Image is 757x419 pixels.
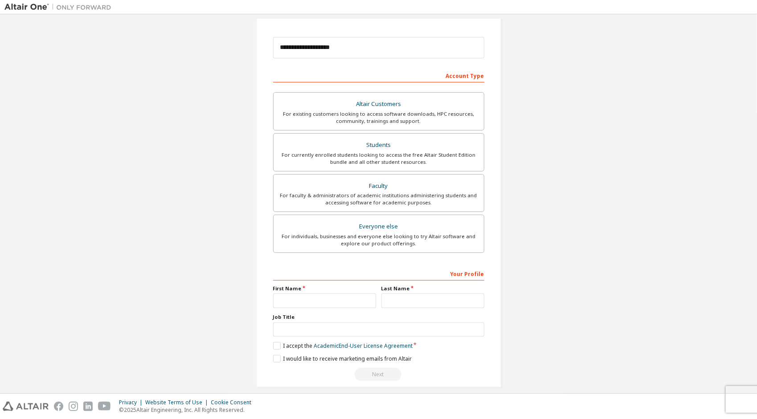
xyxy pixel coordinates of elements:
div: For faculty & administrators of academic institutions administering students and accessing softwa... [279,192,479,206]
img: Altair One [4,3,116,12]
div: Faculty [279,180,479,192]
div: For existing customers looking to access software downloads, HPC resources, community, trainings ... [279,110,479,125]
div: Account Type [273,68,484,82]
label: I would like to receive marketing emails from Altair [273,355,412,362]
div: Altair Customers [279,98,479,110]
div: Website Terms of Use [145,399,211,406]
img: instagram.svg [69,402,78,411]
div: For currently enrolled students looking to access the free Altair Student Edition bundle and all ... [279,151,479,166]
img: facebook.svg [54,402,63,411]
div: For individuals, businesses and everyone else looking to try Altair software and explore our prod... [279,233,479,247]
div: Everyone else [279,220,479,233]
div: Read and acccept EULA to continue [273,368,484,381]
div: Cookie Consent [211,399,257,406]
label: Last Name [381,285,484,292]
label: First Name [273,285,376,292]
label: I accept the [273,342,413,350]
div: Students [279,139,479,151]
a: Academic End-User License Agreement [314,342,413,350]
img: altair_logo.svg [3,402,49,411]
img: youtube.svg [98,402,111,411]
label: Job Title [273,313,484,321]
div: Privacy [119,399,145,406]
img: linkedin.svg [83,402,93,411]
p: © 2025 Altair Engineering, Inc. All Rights Reserved. [119,406,257,414]
div: Your Profile [273,266,484,281]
